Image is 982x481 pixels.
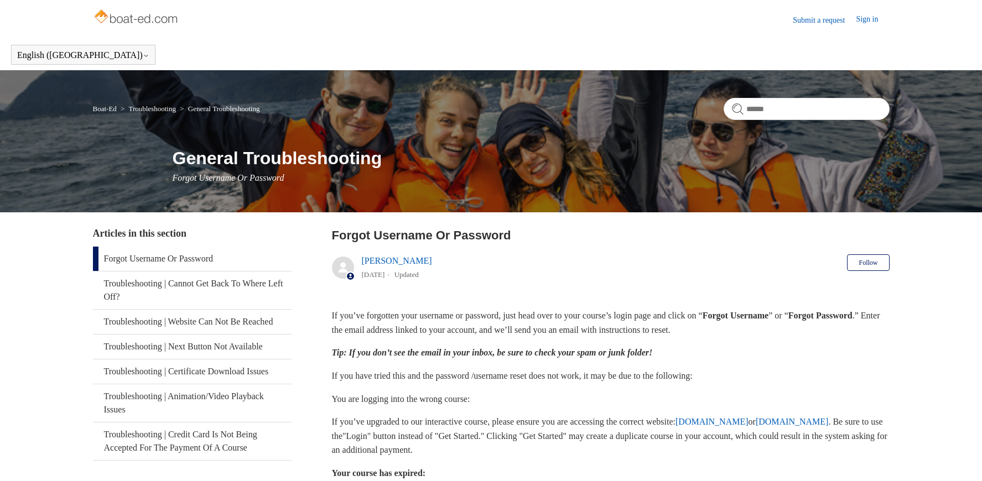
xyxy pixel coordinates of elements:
h1: General Troubleshooting [173,145,890,171]
a: General Troubleshooting [188,104,260,113]
em: Tip: If you don’t see the email in your inbox, be sure to check your spam or junk folder! [332,348,653,357]
a: Troubleshooting | Credit Card Is Not Being Accepted For The Payment Of A Course [93,422,292,460]
time: 05/20/2025, 15:58 [362,270,385,279]
button: Follow Article [847,254,889,271]
li: Troubleshooting [118,104,178,113]
strong: Forgot Username [703,311,769,320]
a: [PERSON_NAME] [362,256,432,265]
li: Updated [394,270,419,279]
a: Submit a request [793,14,856,26]
a: [DOMAIN_NAME] [676,417,749,426]
a: [DOMAIN_NAME] [756,417,829,426]
a: Troubleshooting | Next Button Not Available [93,334,292,359]
li: Boat-Ed [93,104,119,113]
span: Articles in this section [93,228,186,239]
a: Troubleshooting | Certificate Download Issues [93,359,292,384]
a: Troubleshooting | Cannot Get Back To Where Left Off? [93,271,292,309]
a: Sign in [856,13,889,27]
a: Troubleshooting | Website Can Not Be Reached [93,310,292,334]
strong: Forgot Password [788,311,853,320]
strong: Your course has expired: [332,468,426,478]
span: Forgot Username Or Password [173,173,284,182]
div: Live chat [945,444,974,473]
p: If you have tried this and the password /username reset does not work, it may be due to the follo... [332,369,890,383]
p: If you’ve forgotten your username or password, just head over to your course’s login page and cli... [332,309,890,337]
a: Forgot Username Or Password [93,247,292,271]
img: Boat-Ed Help Center home page [93,7,181,29]
p: If you’ve upgraded to our interactive course, please ensure you are accessing the correct website... [332,415,890,457]
input: Search [724,98,890,120]
li: General Troubleshooting [178,104,259,113]
a: Troubleshooting | Animation/Video Playback Issues [93,384,292,422]
p: You are logging into the wrong course: [332,392,890,406]
a: Troubleshooting [128,104,175,113]
h2: Forgot Username Or Password [332,226,890,244]
button: English ([GEOGRAPHIC_DATA]) [17,50,149,60]
a: Boat-Ed [93,104,117,113]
